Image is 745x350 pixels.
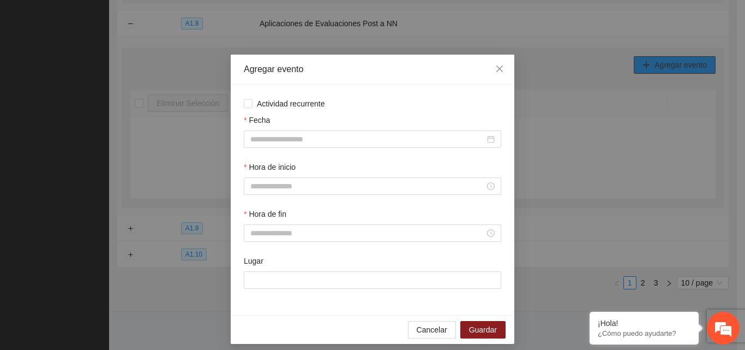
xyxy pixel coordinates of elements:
[253,98,329,110] span: Actividad recurrente
[417,324,447,336] span: Cancelar
[5,234,208,272] textarea: Escriba su mensaje y pulse “Intro”
[598,329,690,337] p: ¿Cómo puedo ayudarte?
[598,319,690,328] div: ¡Hola!
[244,63,501,75] div: Agregar evento
[250,180,485,192] input: Hora de inicio
[57,56,183,70] div: Chatee con nosotros ahora
[244,255,263,267] label: Lugar
[244,161,296,173] label: Hora de inicio
[250,227,485,239] input: Hora de fin
[244,271,501,289] input: Lugar
[469,324,497,336] span: Guardar
[250,133,485,145] input: Fecha
[495,64,504,73] span: close
[63,114,151,224] span: Estamos en línea.
[408,321,456,339] button: Cancelar
[460,321,506,339] button: Guardar
[244,208,286,220] label: Hora de fin
[244,114,270,126] label: Fecha
[179,5,205,32] div: Minimizar ventana de chat en vivo
[485,55,514,84] button: Close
